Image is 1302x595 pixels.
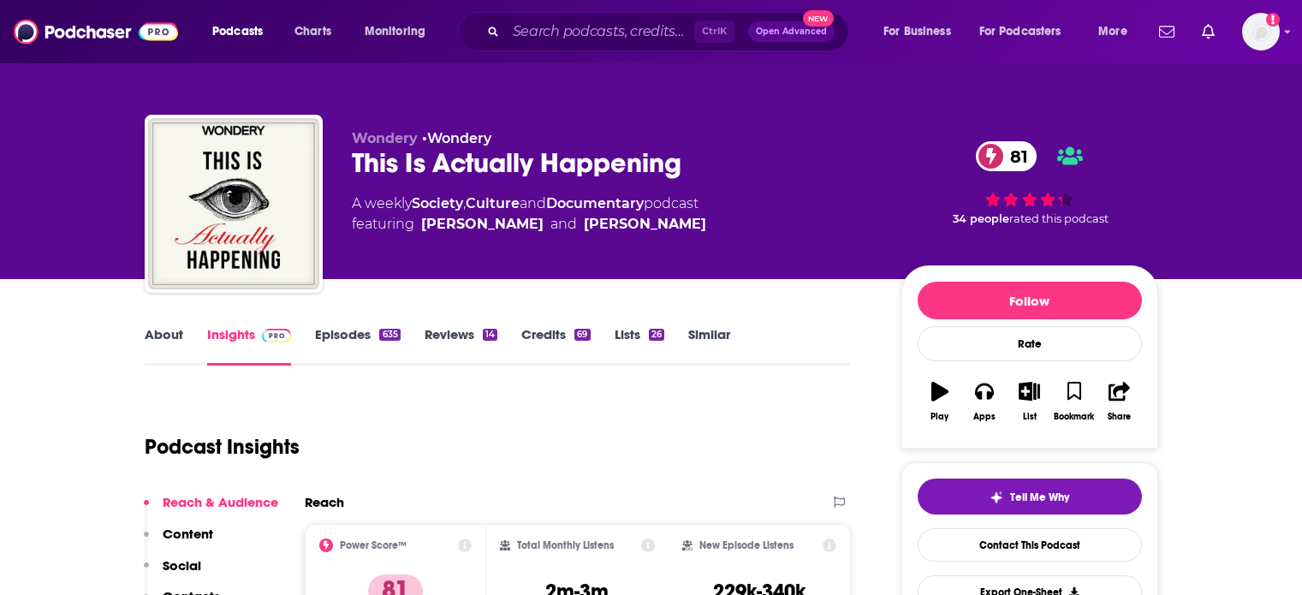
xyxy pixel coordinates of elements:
button: open menu [871,18,972,45]
button: open menu [1086,18,1149,45]
div: A weekly podcast [352,193,706,235]
h2: Power Score™ [340,539,407,551]
button: open menu [200,18,285,45]
a: Charts [283,18,342,45]
a: Credits69 [521,326,590,366]
span: Tell Me Why [1010,491,1069,504]
button: Show profile menu [1242,13,1280,51]
a: Society [412,195,463,211]
div: Share [1108,412,1131,422]
span: 34 people [953,212,1009,225]
img: Podchaser Pro [262,329,292,342]
div: 69 [574,329,590,341]
div: Bookmark [1054,412,1094,422]
span: Open Advanced [756,27,827,36]
input: Search podcasts, credits, & more... [506,18,694,45]
h2: New Episode Listens [699,539,794,551]
span: Charts [294,20,331,44]
div: Play [930,412,948,422]
a: Documentary [546,195,644,211]
svg: Add a profile image [1266,13,1280,27]
img: Podchaser - Follow, Share and Rate Podcasts [14,15,178,48]
span: • [422,130,491,146]
span: New [803,10,834,27]
a: Similar [688,326,730,366]
p: Reach & Audience [163,494,278,510]
a: Wondery [427,130,491,146]
div: Apps [973,412,996,422]
button: Open AdvancedNew [748,21,835,42]
span: For Business [883,20,951,44]
div: 81 34 peoplerated this podcast [901,130,1158,236]
span: Ctrl K [694,21,734,43]
button: Social [144,557,201,589]
span: For Podcasters [979,20,1061,44]
button: open menu [353,18,448,45]
a: About [145,326,183,366]
div: Search podcasts, credits, & more... [475,12,865,51]
a: Show notifications dropdown [1152,17,1181,46]
a: Reviews14 [425,326,497,366]
div: Rate [918,326,1142,361]
a: 81 [976,141,1037,171]
div: List [1023,412,1037,422]
span: Wondery [352,130,418,146]
a: [PERSON_NAME] [421,214,544,235]
button: open menu [968,18,1086,45]
h2: Reach [305,494,344,510]
img: User Profile [1242,13,1280,51]
button: Follow [918,282,1142,319]
span: Podcasts [212,20,263,44]
img: This Is Actually Happening [148,118,319,289]
img: tell me why sparkle [990,491,1003,504]
span: Monitoring [365,20,425,44]
a: InsightsPodchaser Pro [207,326,292,366]
span: and [550,214,577,235]
div: 26 [649,329,664,341]
p: Content [163,526,213,542]
span: rated this podcast [1009,212,1109,225]
span: and [520,195,546,211]
button: List [1007,371,1051,432]
button: Content [144,526,213,557]
div: 635 [379,329,400,341]
span: 81 [993,141,1037,171]
button: Bookmark [1052,371,1097,432]
p: Social [163,557,201,574]
span: More [1098,20,1127,44]
a: Episodes635 [315,326,400,366]
div: 14 [483,329,497,341]
a: Josh Lucas [584,214,706,235]
a: Contact This Podcast [918,528,1142,562]
button: Reach & Audience [144,494,278,526]
button: Apps [962,371,1007,432]
a: Show notifications dropdown [1195,17,1222,46]
h2: Total Monthly Listens [517,539,614,551]
span: , [463,195,466,211]
button: Share [1097,371,1141,432]
button: Play [918,371,962,432]
span: Logged in as NickG [1242,13,1280,51]
button: tell me why sparkleTell Me Why [918,479,1142,515]
a: Lists26 [615,326,664,366]
h1: Podcast Insights [145,434,300,460]
a: Culture [466,195,520,211]
span: featuring [352,214,706,235]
